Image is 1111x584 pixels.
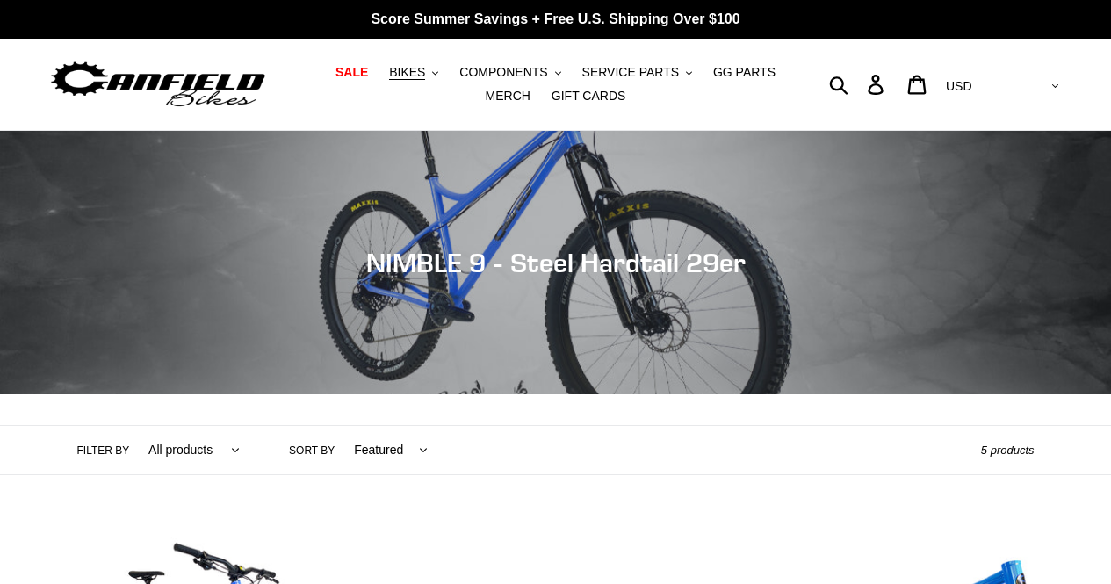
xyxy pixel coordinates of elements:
[451,61,569,84] button: COMPONENTS
[366,247,746,278] span: NIMBLE 9 - Steel Hardtail 29er
[327,61,377,84] a: SALE
[981,443,1035,457] span: 5 products
[704,61,784,84] a: GG PARTS
[477,84,539,108] a: MERCH
[552,89,626,104] span: GIFT CARDS
[77,443,130,458] label: Filter by
[389,65,425,80] span: BIKES
[289,443,335,458] label: Sort by
[380,61,447,84] button: BIKES
[574,61,701,84] button: SERVICE PARTS
[459,65,547,80] span: COMPONENTS
[713,65,776,80] span: GG PARTS
[48,57,268,112] img: Canfield Bikes
[486,89,530,104] span: MERCH
[335,65,368,80] span: SALE
[582,65,679,80] span: SERVICE PARTS
[543,84,635,108] a: GIFT CARDS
